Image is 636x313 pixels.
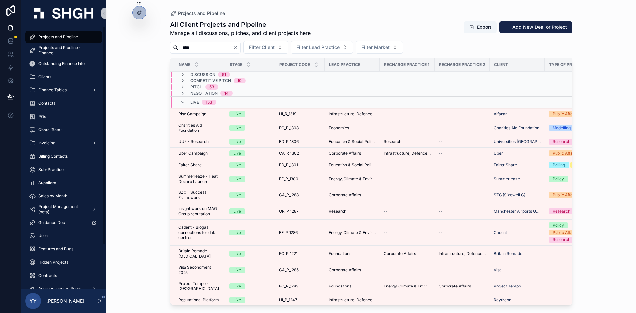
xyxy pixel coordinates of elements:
a: OR_P_1287 [279,209,321,214]
span: Uber Campaign [178,151,208,156]
span: Research [329,209,346,214]
span: FO_R_1221 [279,251,298,256]
div: Research [553,139,570,145]
span: UUK - Research [178,139,209,144]
div: 14 [224,91,229,96]
span: -- [439,209,443,214]
div: 51 [222,72,226,77]
span: Summerleaze - Heat Decarb Launch [178,174,221,184]
a: Infrastructure, Defence, Industrial, Transport [439,251,486,256]
div: Polling [553,162,565,168]
a: Uber [494,151,541,156]
span: Charities Aid Foundation [494,125,539,130]
span: Education & Social Policy [329,162,376,168]
a: -- [439,151,486,156]
a: Corporate Affairs [329,192,376,198]
button: Add New Deal or Project [499,21,572,33]
span: Lead Practice [329,62,360,67]
a: -- [384,230,431,235]
a: Visa Secondment 2025 [178,265,221,275]
span: -- [439,125,443,130]
span: Cadent [494,230,507,235]
span: Stage [230,62,242,67]
a: Live [229,208,271,214]
span: Project Code [279,62,310,67]
a: -- [384,125,431,130]
a: Britain Remade [MEDICAL_DATA] [178,248,221,259]
span: HI_R_1319 [279,111,296,117]
a: -- [439,162,486,168]
span: -- [384,111,388,117]
a: Fairer Share [494,162,517,168]
a: CA_P_1288 [279,192,321,198]
span: Corporate Affairs [329,192,361,198]
a: CA_P_1285 [279,267,321,273]
a: Public Affairs [549,111,594,117]
a: -- [384,192,431,198]
a: Finance Tables [25,84,102,96]
div: Public Affairs [553,111,577,117]
a: Research [549,208,594,214]
span: Summerleaze [494,176,520,182]
a: Research [329,209,376,214]
a: -- [384,267,431,273]
a: Cadent [494,230,541,235]
span: Type of Project [549,62,585,67]
span: ED_P_1301 [279,162,298,168]
a: Education & Social Policy [329,139,376,144]
a: Infrastructure, Defence, Industrial, Transport [329,297,376,303]
a: -- [439,139,486,144]
a: Live [229,176,271,182]
div: Live [233,267,241,273]
a: Project Tempo - [GEOGRAPHIC_DATA] [178,281,221,291]
span: Research [384,139,401,144]
div: Live [233,230,241,235]
a: -- [439,125,486,130]
span: EC_P_1308 [279,125,299,130]
span: Rise Campaign [178,111,206,117]
span: Contracts [38,273,57,278]
a: -- [439,176,486,182]
a: -- [439,267,486,273]
a: Contracts [25,270,102,282]
a: Project Tempo [494,284,541,289]
a: Live [229,192,271,198]
span: Suppliers [38,180,56,185]
span: -- [439,192,443,198]
a: Sub-Practice [25,164,102,176]
div: Live [233,251,241,257]
a: Energy, Climate & Environment [384,284,431,289]
a: Polling [549,162,594,168]
a: Research [549,139,594,145]
a: -- [384,162,431,168]
span: Project Tempo [494,284,521,289]
a: HI_R_1319 [279,111,321,117]
a: SZC - Success Framework [178,190,221,200]
span: YY [29,297,37,305]
a: FO_P_1283 [279,284,321,289]
a: Accrued Income Report [25,283,102,295]
a: Sales by Month [25,190,102,202]
a: Charities Aid Foundation [494,125,541,130]
div: Live [233,297,241,303]
a: Project Management (beta) [25,203,102,215]
span: -- [439,176,443,182]
a: Alfanar [494,111,541,117]
a: Visa [494,267,541,273]
a: Raytheon [494,297,511,303]
a: EE_P_1300 [279,176,321,182]
span: Corporate Affairs [384,251,416,256]
a: SZC (Sizewell C) [494,192,525,198]
span: Billing Contacts [38,154,68,159]
a: Britain Remade [494,251,541,256]
a: -- [439,192,486,198]
a: Uber Campaign [178,151,221,156]
span: Project Management (beta) [38,204,87,215]
span: Filter Client [249,44,275,51]
button: Select Button [243,41,288,54]
button: Select Button [291,41,353,54]
a: Foundations [329,251,376,256]
a: -- [439,111,486,117]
